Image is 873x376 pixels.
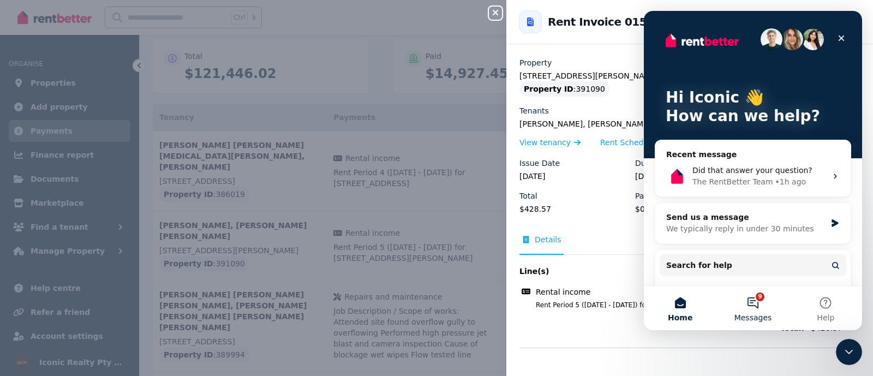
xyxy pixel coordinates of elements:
[519,323,804,333] span: Total:
[519,158,560,169] label: Issue Date
[519,234,860,255] nav: Tabs
[519,137,571,148] span: View tenancy
[519,137,581,148] a: View tenancy
[519,118,860,129] legend: [PERSON_NAME], [PERSON_NAME] [PERSON_NAME]
[519,190,537,201] label: Total
[519,171,629,182] legend: [DATE]
[600,137,655,148] span: Rent Schedule
[519,81,609,97] div: : 391090
[635,190,651,201] label: Paid
[519,105,549,116] label: Tenants
[635,204,744,214] legend: $0.00
[523,301,804,309] span: Rent Period 5 ([DATE] - [DATE]) for [STREET_ADDRESS][PERSON_NAME]
[836,339,862,365] iframe: Intercom live chat
[536,287,590,297] span: Rental income
[548,14,661,29] h2: Rent Invoice 01503
[635,171,744,182] legend: [DATE]
[644,11,862,330] iframe: Intercom live chat
[519,70,860,81] legend: [STREET_ADDRESS][PERSON_NAME]
[635,158,671,169] label: Due Date
[535,234,561,245] span: Details
[519,57,552,68] label: Property
[519,204,629,214] legend: $428.57
[519,266,804,277] span: Line(s)
[524,83,573,94] span: Property ID
[600,137,665,148] a: Rent Schedule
